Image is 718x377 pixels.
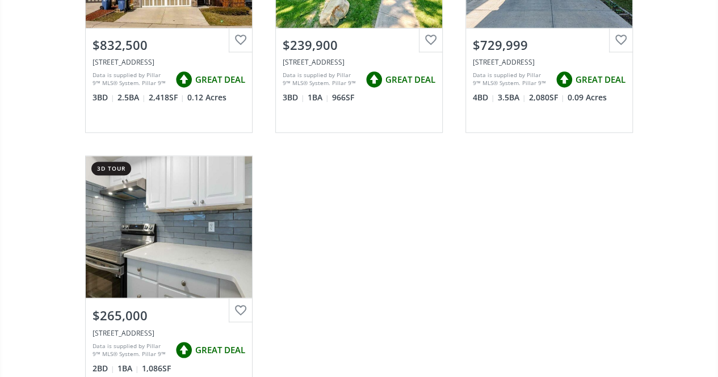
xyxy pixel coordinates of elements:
[93,92,115,103] span: 3 BD
[332,92,354,103] span: 966 SF
[93,306,245,324] div: $265,000
[173,338,195,361] img: rating icon
[498,92,526,103] span: 3.5 BA
[93,36,245,54] div: $832,500
[363,68,385,91] img: rating icon
[473,36,625,54] div: $729,999
[308,92,329,103] span: 1 BA
[142,362,171,374] span: 1,086 SF
[473,92,495,103] span: 4 BD
[195,344,245,355] span: GREAT DEAL
[385,74,435,86] span: GREAT DEAL
[93,71,170,88] div: Data is supplied by Pillar 9™ MLS® System. Pillar 9™ is the owner of the copyright in its MLS® Sy...
[195,74,245,86] span: GREAT DEAL
[473,57,625,67] div: 57 Saddlecrest Park NE, Calgary, AB T3J 5L4
[173,68,195,91] img: rating icon
[93,328,245,337] div: 2520 Palliser Drive SW #1005, Calgary, AB T2V 4S9
[93,57,245,67] div: 158 Masters Point SE, Calgary, AB T3M2B5
[283,92,305,103] span: 3 BD
[283,57,435,67] div: 5404 10 Avenue SE #112, Calgary, AB T2A5G4
[283,71,360,88] div: Data is supplied by Pillar 9™ MLS® System. Pillar 9™ is the owner of the copyright in its MLS® Sy...
[283,36,435,54] div: $239,900
[149,92,184,103] span: 2,418 SF
[553,68,576,91] img: rating icon
[473,71,550,88] div: Data is supplied by Pillar 9™ MLS® System. Pillar 9™ is the owner of the copyright in its MLS® Sy...
[568,92,607,103] span: 0.09 Acres
[93,362,115,374] span: 2 BD
[187,92,226,103] span: 0.12 Acres
[117,92,146,103] span: 2.5 BA
[529,92,565,103] span: 2,080 SF
[93,341,170,358] div: Data is supplied by Pillar 9™ MLS® System. Pillar 9™ is the owner of the copyright in its MLS® Sy...
[576,74,625,86] span: GREAT DEAL
[117,362,139,374] span: 1 BA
